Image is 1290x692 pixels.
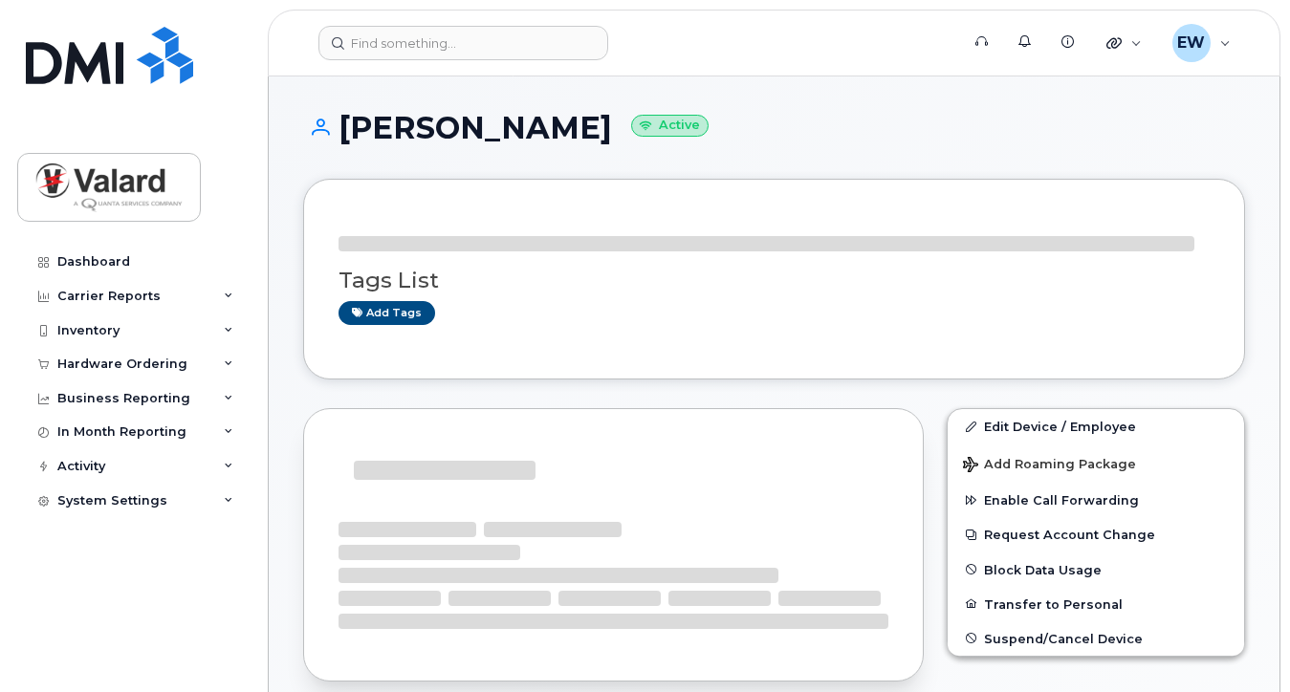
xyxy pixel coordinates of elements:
[339,301,435,325] a: Add tags
[963,457,1136,475] span: Add Roaming Package
[948,587,1244,621] button: Transfer to Personal
[948,552,1244,587] button: Block Data Usage
[303,111,1245,144] h1: [PERSON_NAME]
[948,517,1244,551] button: Request Account Change
[948,409,1244,443] a: Edit Device / Employee
[948,483,1244,517] button: Enable Call Forwarding
[948,443,1244,483] button: Add Roaming Package
[339,269,1210,292] h3: Tags List
[984,493,1139,508] span: Enable Call Forwarding
[631,115,709,137] small: Active
[984,631,1143,645] span: Suspend/Cancel Device
[948,621,1244,656] button: Suspend/Cancel Device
